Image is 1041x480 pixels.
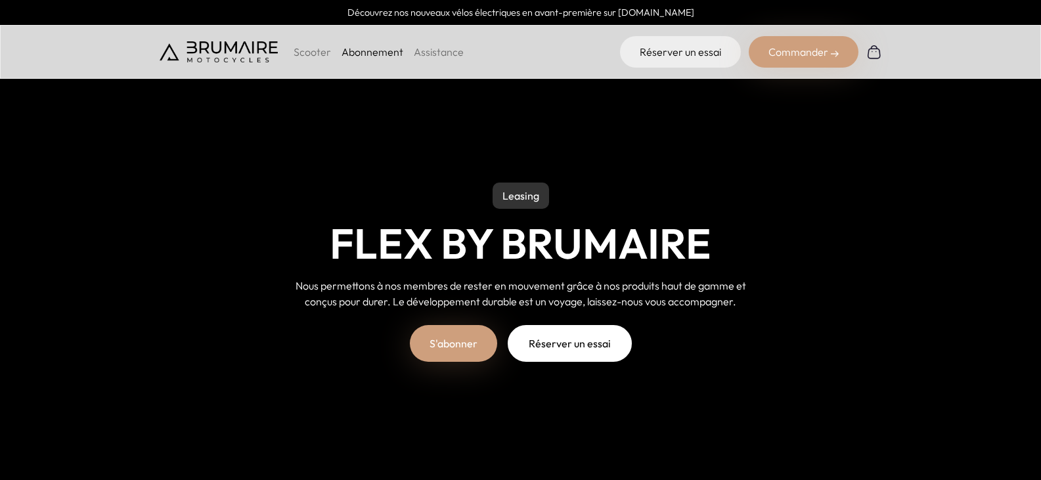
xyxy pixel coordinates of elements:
[866,44,882,60] img: Panier
[493,183,549,209] p: Leasing
[831,50,839,58] img: right-arrow-2.png
[330,219,711,268] h1: Flex by Brumaire
[414,45,464,58] a: Assistance
[160,41,278,62] img: Brumaire Motocycles
[342,45,403,58] a: Abonnement
[508,325,632,362] a: Réserver un essai
[620,36,741,68] a: Réserver un essai
[749,36,858,68] div: Commander
[294,44,331,60] p: Scooter
[296,279,746,308] span: Nous permettons à nos membres de rester en mouvement grâce à nos produits haut de gamme et conçus...
[410,325,497,362] a: S'abonner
